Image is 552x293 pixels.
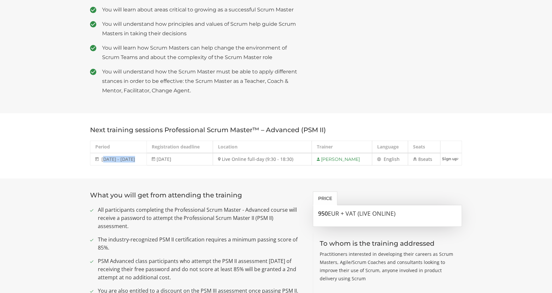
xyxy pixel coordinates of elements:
span: The industry-recognized PSM II certification requires a minimum passing score of 85%. [98,236,303,252]
span: You will learn how Scrum Masters can help change the environment of Scrum Teams and about the com... [102,43,303,62]
td: [PERSON_NAME] [312,153,372,165]
span: [DATE] - [DATE] [101,156,135,162]
span: You will understand how the Scrum Master must be able to apply different stances in order to be e... [102,67,303,95]
span: All participants completing the Professional Scrum Master - Advanced course will receive a passwo... [98,206,303,230]
th: Location [213,141,312,153]
th: Period [90,141,147,153]
td: Live Online full-day (9:30 - 18:30) [213,153,312,165]
p: Practitioners interested in developing their careers as Scrum Masters, Agile/Scrum Coaches and co... [320,250,456,283]
th: Seats [408,141,440,153]
td: [DATE] [147,153,213,165]
h3: To whom is the training addressed [320,240,456,247]
th: Language [372,141,408,153]
a: Sign up [440,153,462,164]
span: EUR + VAT (Live Online) [328,209,395,217]
h3: What you will get from attending the training [90,192,303,199]
h3: Next training sessions Professional Scrum Master™ – Advanced (PSM II) [90,126,462,133]
a: Price [313,192,337,205]
td: 8 [408,153,440,165]
th: Trainer [312,141,372,153]
span: You will learn about areas critical to growing as a successful Scrum Master [102,5,303,14]
h3: 950 [318,210,457,217]
span: En [384,156,389,162]
span: You will understand how principles and values of Scrum help guide Scrum Masters in taking their d... [102,19,303,38]
span: PSM Advanced class participants who attempt the PSM II assessment [DATE] of receiving their free ... [98,257,303,282]
span: seats [421,156,432,162]
span: glish [389,156,400,162]
th: Registration deadline [147,141,213,153]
